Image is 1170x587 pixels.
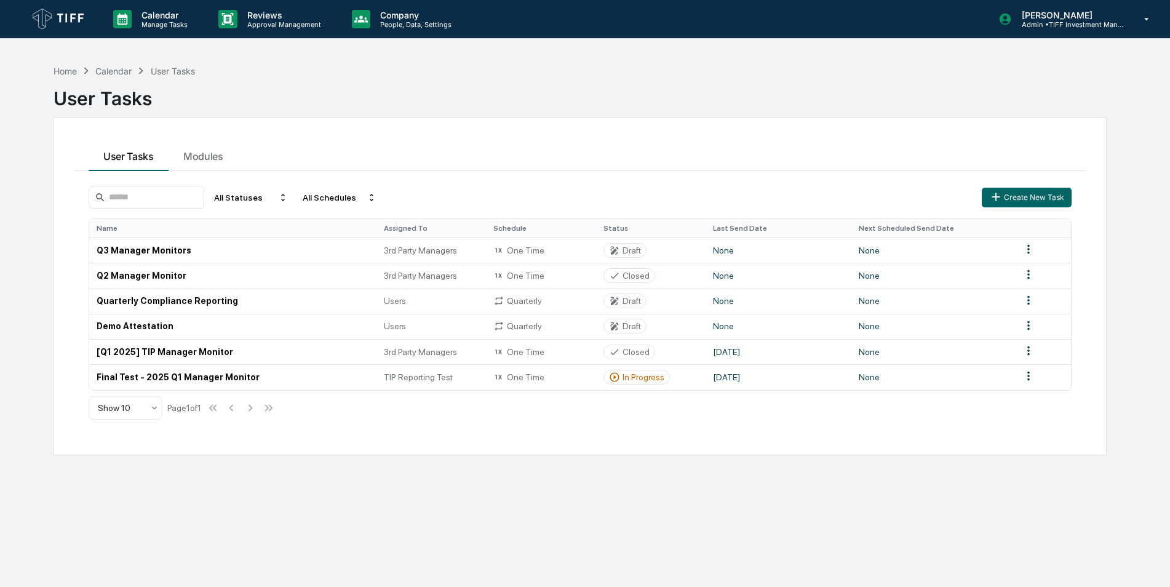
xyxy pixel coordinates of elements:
td: None [851,289,1014,314]
div: One Time [493,372,589,383]
td: None [851,263,1014,288]
img: logo [30,6,89,33]
p: Admin • TIFF Investment Management [1012,20,1126,29]
div: All Schedules [298,188,381,207]
td: Q2 Manager Monitor [89,263,376,288]
td: None [706,289,851,314]
div: One Time [493,245,589,256]
div: One Time [493,346,589,357]
p: Manage Tasks [132,20,194,29]
div: Closed [623,271,650,281]
div: In Progress [623,372,664,382]
div: All Statuses [209,188,293,207]
td: None [851,238,1014,263]
div: User Tasks [54,78,1107,110]
td: None [706,263,851,288]
div: Closed [623,347,650,357]
th: Next Scheduled Send Date [851,219,1014,238]
div: User Tasks [151,66,195,76]
td: Final Test - 2025 Q1 Manager Monitor [89,364,376,389]
th: Assigned To [376,219,487,238]
th: Name [89,219,376,238]
button: Create New Task [982,188,1072,207]
th: Last Send Date [706,219,851,238]
p: People, Data, Settings [370,20,458,29]
p: Calendar [132,10,194,20]
td: None [706,238,851,263]
span: 3rd Party Managers [384,347,457,357]
p: [PERSON_NAME] [1012,10,1126,20]
div: Quarterly [493,321,589,332]
div: Calendar [95,66,132,76]
th: Schedule [486,219,596,238]
div: Page 1 of 1 [167,403,201,413]
div: Home [54,66,77,76]
p: Reviews [237,10,327,20]
div: One Time [493,270,589,281]
td: [DATE] [706,339,851,364]
div: Draft [623,296,641,306]
span: 3rd Party Managers [384,246,457,255]
td: Demo Attestation [89,314,376,339]
p: Approval Management [237,20,327,29]
th: Status [596,219,706,238]
td: None [851,339,1014,364]
td: None [851,314,1014,339]
div: Quarterly [493,295,589,306]
iframe: Open customer support [1131,546,1164,580]
div: Draft [623,246,641,255]
span: Users [384,296,406,306]
button: User Tasks [89,138,169,171]
span: Users [384,321,406,331]
td: None [851,364,1014,389]
td: [Q1 2025] TIP Manager Monitor [89,339,376,364]
button: Modules [169,138,238,171]
td: [DATE] [706,364,851,389]
span: TIP Reporting Test [384,372,453,382]
p: Company [370,10,458,20]
span: 3rd Party Managers [384,271,457,281]
div: Draft [623,321,641,331]
td: Quarterly Compliance Reporting [89,289,376,314]
td: None [706,314,851,339]
td: Q3 Manager Monitors [89,238,376,263]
